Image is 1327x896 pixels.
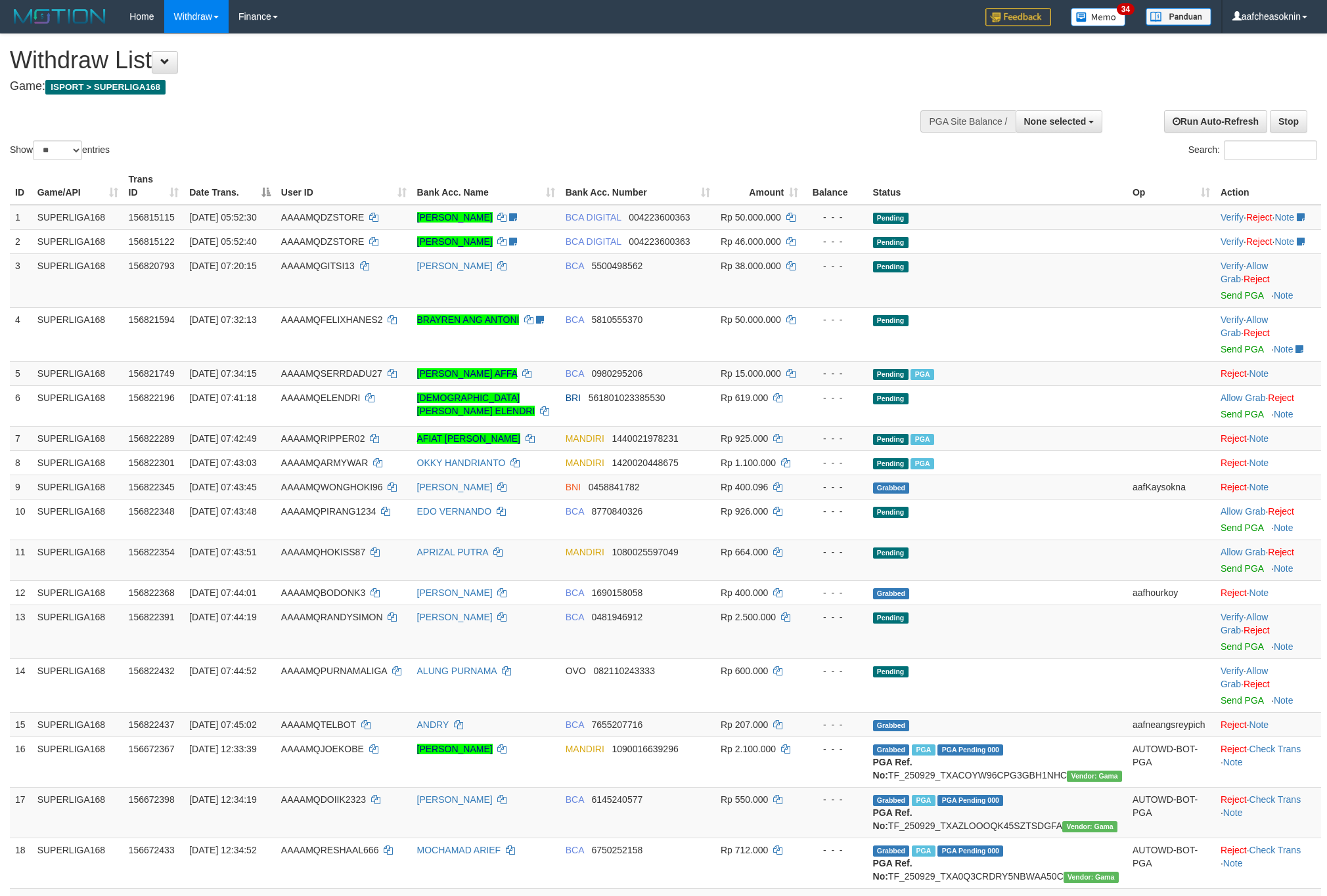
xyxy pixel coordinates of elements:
div: - - - [809,480,862,494]
a: Reject [1221,587,1247,598]
span: [DATE] 07:45:02 [189,719,256,730]
span: AAAAMQDZSTORE [281,236,365,247]
span: [DATE] 07:44:19 [189,612,256,622]
td: SUPERLIGA168 [32,426,124,450]
a: Note [1274,344,1293,354]
a: Allow Grab [1221,314,1268,338]
td: SUPERLIGA168 [32,205,124,230]
span: Rp 15.000.000 [721,368,781,379]
span: Rp 664.000 [721,547,768,557]
a: Note [1223,757,1243,767]
span: 156822432 [129,666,175,676]
td: · · [1215,307,1321,361]
a: Note [1274,641,1293,652]
span: Grabbed [873,720,910,731]
img: Button%20Memo.svg [1071,8,1126,26]
td: 14 [10,658,32,712]
td: SUPERLIGA168 [32,580,124,605]
td: SUPERLIGA168 [32,253,124,307]
span: 156822289 [129,433,175,444]
span: Rp 400.096 [721,482,768,492]
span: Copy 0458841782 to clipboard [589,482,640,492]
a: Note [1274,409,1293,419]
td: 12 [10,580,32,605]
span: AAAAMQARMYWAR [281,458,369,468]
span: AAAAMQRANDYSIMON [281,612,383,622]
span: Rp 2.500.000 [721,612,776,622]
span: BNI [566,482,581,492]
span: · [1221,261,1268,284]
a: Verify [1221,212,1244,223]
a: Send PGA [1221,641,1263,652]
span: AAAAMQFELIXHANES2 [281,314,383,325]
td: SUPERLIGA168 [32,499,124,540]
td: · · [1215,605,1321,658]
a: Reject [1221,719,1247,730]
span: 156815115 [129,212,175,223]
span: MANDIRI [566,458,604,468]
span: 156815122 [129,236,175,247]
a: Send PGA [1221,523,1263,533]
span: Copy 5500498562 to clipboard [591,261,642,271]
span: Copy 0980295206 to clipboard [591,368,642,379]
div: - - - [809,259,862,272]
span: BCA [566,261,584,271]
a: [PERSON_NAME] AFFA [417,368,518,379]
td: aafKaysokna [1127,475,1215,499]
span: BCA DIGITAL [566,212,621,223]
a: Verify [1221,236,1244,247]
td: · [1215,385,1321,426]
td: · · [1215,229,1321,253]
span: Copy 1080025597049 to clipboard [612,547,679,557]
span: Copy 0481946912 to clipboard [591,612,642,622]
input: Search: [1224,140,1317,160]
span: Rp 46.000.000 [721,236,781,247]
td: aafhourkoy [1127,580,1215,605]
span: Copy 8770840326 to clipboard [591,506,642,517]
span: BCA [566,314,584,325]
img: panduan.png [1146,8,1211,26]
span: Grabbed [873,588,910,599]
th: Date Trans.: activate to sort column descending [184,167,276,205]
span: Copy 004223600363 to clipboard [629,236,690,247]
span: AAAAMQJOEKOBE [281,744,364,754]
a: Allow Grab [1221,261,1268,284]
span: Marked by aafchoeunmanni [911,458,933,469]
a: Reject [1221,845,1247,855]
td: SUPERLIGA168 [32,658,124,712]
img: MOTION_logo.png [10,7,110,26]
td: SUPERLIGA168 [32,605,124,658]
span: [DATE] 07:43:48 [189,506,256,517]
a: EDO VERNANDO [417,506,492,517]
span: [DATE] 07:42:49 [189,433,256,444]
span: Pending [873,507,909,518]
th: Bank Acc. Number: activate to sort column ascending [560,167,715,205]
td: 13 [10,605,32,658]
a: Reject [1244,679,1270,689]
td: · · [1215,736,1321,787]
a: Note [1249,587,1269,598]
td: SUPERLIGA168 [32,385,124,426]
a: Note [1274,563,1293,574]
div: - - - [809,586,862,599]
span: AAAAMQWONGHOKI96 [281,482,383,492]
span: AAAAMQPIRANG1234 [281,506,376,517]
td: aafneangsreypich [1127,712,1215,736]
span: [DATE] 07:34:15 [189,368,256,379]
td: 15 [10,712,32,736]
div: - - - [809,211,862,224]
h1: Withdraw List [10,47,872,74]
span: [DATE] 05:52:30 [189,212,256,223]
td: SUPERLIGA168 [32,361,124,385]
span: ISPORT > SUPERLIGA168 [45,80,166,95]
b: PGA Ref. No: [873,757,912,780]
a: Send PGA [1221,409,1263,419]
td: 10 [10,499,32,540]
span: AAAAMQHOKISS87 [281,547,365,557]
div: - - - [809,367,862,380]
a: [PERSON_NAME] [417,236,493,247]
a: [PERSON_NAME] [417,587,493,598]
span: 156820793 [129,261,175,271]
td: · [1215,499,1321,540]
td: SUPERLIGA168 [32,229,124,253]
